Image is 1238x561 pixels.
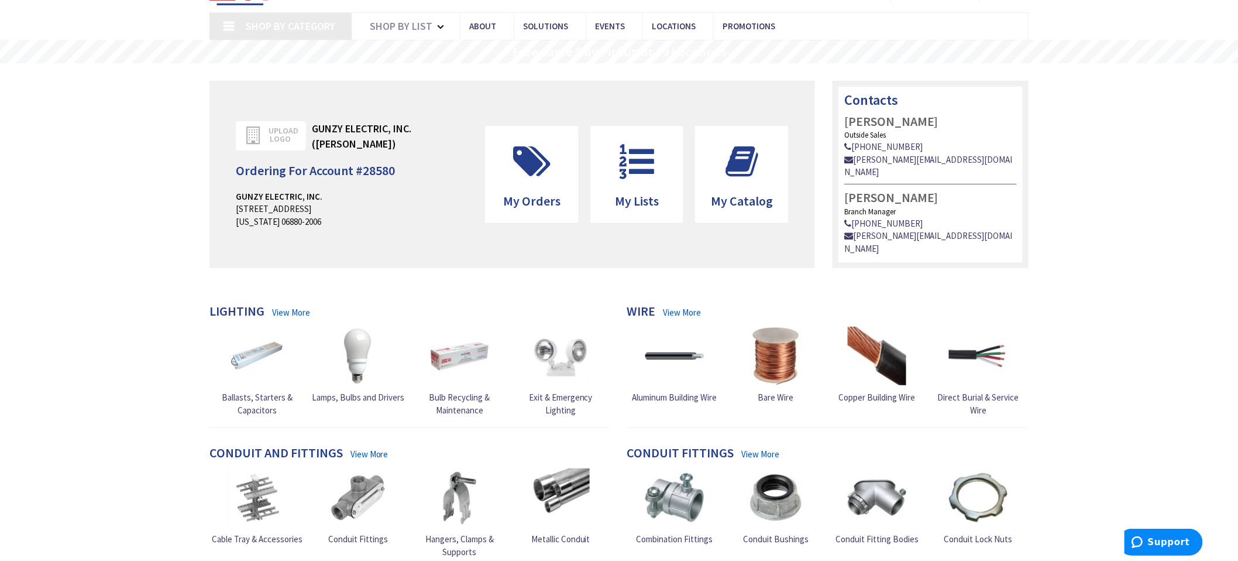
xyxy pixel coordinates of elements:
span: Cable Tray & Accessories [212,533,302,545]
div: [US_STATE] 06880-2006 [236,215,362,228]
rs-layer: Free Same Day Pickup at 19 Locations [513,46,727,59]
div: [STREET_ADDRESS] [236,203,362,215]
a: Copper Building Wire Copper Building Wire [839,327,916,403]
img: Metallic Conduit [531,468,590,527]
span: Exit & Emergency Lighting [529,392,593,415]
span: My Catalog [711,193,773,209]
img: Aluminum Building Wire [645,327,704,385]
span: Bulb Recycling & Maintenance [429,392,490,415]
a: My Catalog [696,126,788,223]
a: Conduit Bushings Conduit Bushings [743,468,809,545]
small: Outside Sales [844,131,886,141]
span: Locations [652,20,696,32]
a: View More [350,448,388,460]
img: Exit & Emergency Lighting [531,327,590,385]
a: Metallic Conduit Metallic Conduit [531,468,590,545]
a: View More [742,448,780,460]
span: Conduit Fittings [328,533,388,545]
h4: Conduit Fittings [627,446,734,463]
span: My Lists [615,193,659,209]
span: 28580 [363,162,395,179]
img: Hangers, Clamps & Supports [430,468,489,527]
span: Lamps, Bulbs and Drivers [312,392,404,403]
img: Direct Burial & Service Wire [949,327,1007,385]
img: Combination Fittings [645,468,704,527]
a: My Orders [486,126,578,223]
a: Conduit Lock Nuts Conduit Lock Nuts [944,468,1013,545]
img: Conduit Lock Nuts [949,468,1007,527]
span: Bare Wire [758,392,794,403]
span: Conduit Lock Nuts [944,533,1013,545]
span: Solutions [523,20,568,32]
span: Aluminum Building Wire [632,392,717,403]
img: Copper Building Wire [848,327,906,385]
a: [PHONE_NUMBER] [844,141,923,153]
a: Hangers, Clamps & Supports Hangers, Clamps & Supports [411,468,507,558]
img: Conduit Fittings [329,468,387,527]
h4: Lighting [209,304,264,321]
a: My Lists [591,126,683,223]
img: Bulb Recycling & Maintenance [430,327,489,385]
h4: [PERSON_NAME] [844,190,1017,204]
a: Conduit Fittings Conduit Fittings [328,468,388,545]
h3: Contacts [844,93,1017,108]
a: Exit & Emergency Lighting Exit & Emergency Lighting [513,327,609,416]
span: My Orders [503,193,560,209]
span: Shop By List [370,19,432,33]
span: Combination Fittings [637,533,713,545]
span: Direct Burial & Service Wire [938,392,1019,415]
span: Upload Logo [263,126,292,143]
strong: GUNZY ELECTRIC, INC. [236,191,322,202]
a: [PERSON_NAME][EMAIL_ADDRESS][DOMAIN_NAME] [844,230,1017,255]
img: Conduit Bushings [747,468,805,527]
a: Conduit Fitting Bodies Conduit Fitting Bodies [835,468,919,545]
div: GUNZY ELECTRIC, INC. [312,121,411,136]
span: Conduit Fitting Bodies [835,533,919,545]
a: Bare Wire Bare Wire [747,327,805,403]
span: Copper Building Wire [839,392,916,403]
a: Direct Burial & Service Wire Direct Burial & Service Wire [930,327,1026,416]
a: View More [272,306,310,319]
span: Hangers, Clamps & Supports [425,533,494,557]
a: View More [663,306,701,319]
h4: Conduit and Fittings [209,446,343,463]
img: Lamps, Bulbs and Drivers [329,327,387,385]
small: Branch Manager [844,207,896,217]
div: ([PERSON_NAME]) [312,136,411,152]
h4: Wire [627,304,656,321]
a: Bulb Recycling & Maintenance Bulb Recycling & Maintenance [411,327,507,416]
iframe: Opens a widget where you can find more information [1124,529,1203,558]
a: [PERSON_NAME][EMAIL_ADDRESS][DOMAIN_NAME] [844,153,1017,179]
span: Conduit Bushings [743,533,809,545]
img: Cable Tray & Accessories [228,468,286,527]
a: Cable Tray & Accessories Cable Tray & Accessories [212,468,302,545]
a: Combination Fittings Combination Fittings [637,468,713,545]
img: Ballasts, Starters & Capacitors [228,327,286,385]
h4: Ordering For Account # [236,163,395,177]
span: Promotions [723,20,775,32]
h4: [PERSON_NAME] [844,114,1017,128]
span: Metallic Conduit [531,533,590,545]
span: Events [595,20,625,32]
a: [PHONE_NUMBER] [844,217,923,230]
span: Ballasts, Starters & Capacitors [222,392,293,415]
span: About [469,20,496,32]
a: Ballasts, Starters & Capacitors Ballasts, Starters & Capacitors [209,327,305,416]
span: Shop By Category [246,19,335,33]
a: Aluminum Building Wire Aluminum Building Wire [632,327,717,403]
img: Conduit Fitting Bodies [848,468,906,527]
img: Bare Wire [747,327,805,385]
a: Lamps, Bulbs and Drivers Lamps, Bulbs and Drivers [312,327,404,403]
